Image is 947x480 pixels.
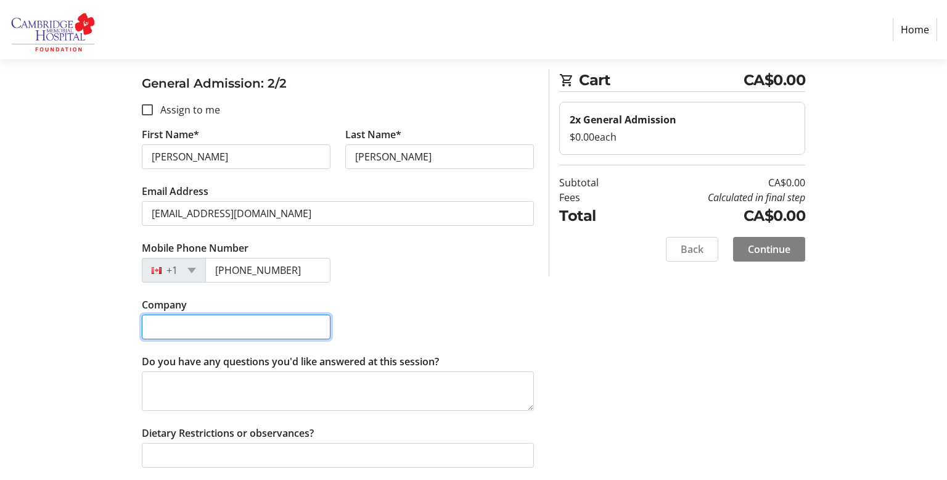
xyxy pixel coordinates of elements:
[142,354,439,369] label: Do you have any questions you'd like answered at this session?
[153,102,220,117] label: Assign to me
[559,205,630,227] td: Total
[630,190,805,205] td: Calculated in final step
[893,18,937,41] a: Home
[142,426,314,441] label: Dietary Restrictions or observances?
[630,175,805,190] td: CA$0.00
[10,5,97,54] img: Cambridge Memorial Hospital Foundation's Logo
[630,205,805,227] td: CA$0.00
[570,130,795,144] div: $0.00 each
[744,69,806,91] span: CA$0.00
[559,190,630,205] td: Fees
[142,127,199,142] label: First Name*
[570,113,676,126] strong: 2x General Admission
[142,184,208,199] label: Email Address
[579,69,744,91] span: Cart
[205,258,330,283] input: (506) 234-5678
[559,175,630,190] td: Subtotal
[142,74,534,93] h3: General Admission: 2/2
[748,242,790,257] span: Continue
[733,237,805,262] button: Continue
[345,127,401,142] label: Last Name*
[142,241,248,255] label: Mobile Phone Number
[681,242,703,257] span: Back
[142,297,187,312] label: Company
[666,237,718,262] button: Back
